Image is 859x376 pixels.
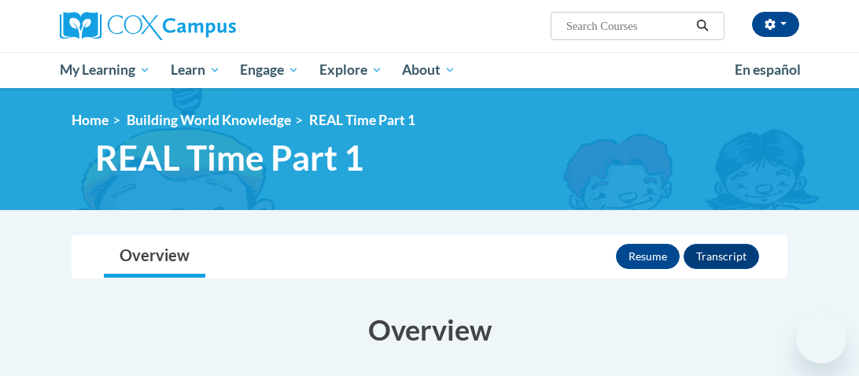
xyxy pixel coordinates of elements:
[160,52,230,88] a: Learn
[171,61,220,79] span: Learn
[60,12,236,40] img: Cox Campus
[565,17,691,35] input: Search Courses
[60,12,290,40] a: Cox Campus
[95,137,364,179] span: REAL Time Part 1
[319,61,382,79] span: Explore
[48,52,811,88] div: Main menu
[72,112,109,128] a: Home
[752,12,799,37] button: Account Settings
[684,244,759,269] button: Transcript
[60,61,150,79] span: My Learning
[240,61,299,79] span: Engage
[393,52,466,88] a: About
[402,61,455,79] span: About
[796,313,846,363] iframe: Button to launch messaging window
[127,112,291,128] a: Building World Knowledge
[724,53,811,87] a: En español
[691,17,714,35] button: Search
[309,112,415,128] span: REAL Time Part 1
[309,52,393,88] a: Explore
[72,310,787,349] h3: Overview
[50,52,160,88] a: My Learning
[104,236,205,278] a: Overview
[735,61,801,78] span: En español
[230,52,309,88] a: Engage
[616,244,680,269] button: Resume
